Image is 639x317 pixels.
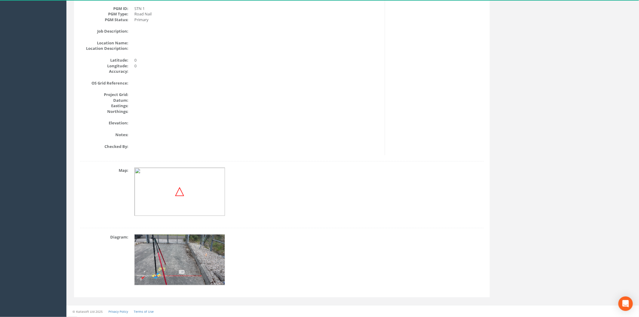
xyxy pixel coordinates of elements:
[134,11,380,17] dd: Road Nail
[80,103,128,109] dt: Eastings:
[80,46,128,51] dt: Location Description:
[80,28,128,34] dt: Job Description:
[80,92,128,98] dt: Project Grid:
[80,120,128,126] dt: Elevation:
[80,234,128,240] dt: Diagram:
[80,80,128,86] dt: OS Grid Reference:
[80,168,128,173] dt: Map:
[175,187,184,196] img: map_target.png
[134,17,380,23] dd: Primary
[80,109,128,114] dt: Northings:
[80,63,128,69] dt: Longitude:
[80,69,128,74] dt: Accuracy:
[80,144,128,149] dt: Checked By:
[72,309,103,314] small: © Kullasoft Ltd 2025
[80,40,128,46] dt: Location Name:
[134,168,225,216] img: 300x160@2x
[80,57,128,63] dt: Latitude:
[80,6,128,11] dt: PGM ID:
[135,235,225,286] img: 10589d27-bdaf-89b9-b531-1e96bfd6edf9_b2aa8254-ab22-c618-18bd-e4ca909ffd70_renderedBackgroundImage...
[134,309,154,314] a: Terms of Use
[134,63,380,69] dd: 0
[80,98,128,103] dt: Datum:
[80,132,128,138] dt: Notes:
[134,57,380,63] dd: 0
[618,296,633,311] div: Open Intercom Messenger
[80,17,128,23] dt: PGM Status:
[108,309,128,314] a: Privacy Policy
[80,11,128,17] dt: PGM Type:
[134,6,380,11] dd: STN 1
